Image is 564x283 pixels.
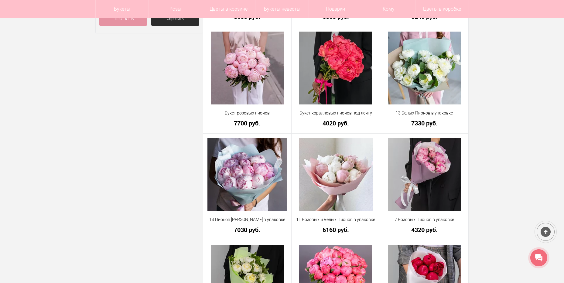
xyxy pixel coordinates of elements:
[299,138,372,211] img: 11 Розовых и Белых Пионов в упаковке
[384,227,465,233] a: 4320 руб.
[384,13,465,20] a: 5240 руб.
[296,227,376,233] a: 6160 руб.
[99,12,147,26] a: Показать
[207,217,288,223] a: 13 Пионов [PERSON_NAME] в упаковке
[384,217,465,223] a: 7 Розовых Пионов в упаковке
[296,217,376,223] a: 11 Розовых и Белых Пионов в упаковке
[207,13,288,20] a: 8600 руб.
[299,32,372,104] img: Букет коралловых пионов под ленту
[207,110,288,116] a: Букет розовых пионов
[384,110,465,116] a: 13 Белых Пионов в упаковке
[296,13,376,20] a: 6060 руб.
[388,32,461,104] img: 13 Белых Пионов в упаковке
[296,110,376,116] a: Букет коралловых пионов под ленту
[296,120,376,126] a: 4020 руб.
[151,12,199,26] a: Сбросить
[211,32,284,104] img: Букет розовых пионов
[207,138,287,211] img: 13 Пионов Сара Бернар в упаковке
[207,227,288,233] a: 7030 руб.
[388,138,461,211] img: 7 Розовых Пионов в упаковке
[207,120,288,126] a: 7700 руб.
[384,120,465,126] a: 7330 руб.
